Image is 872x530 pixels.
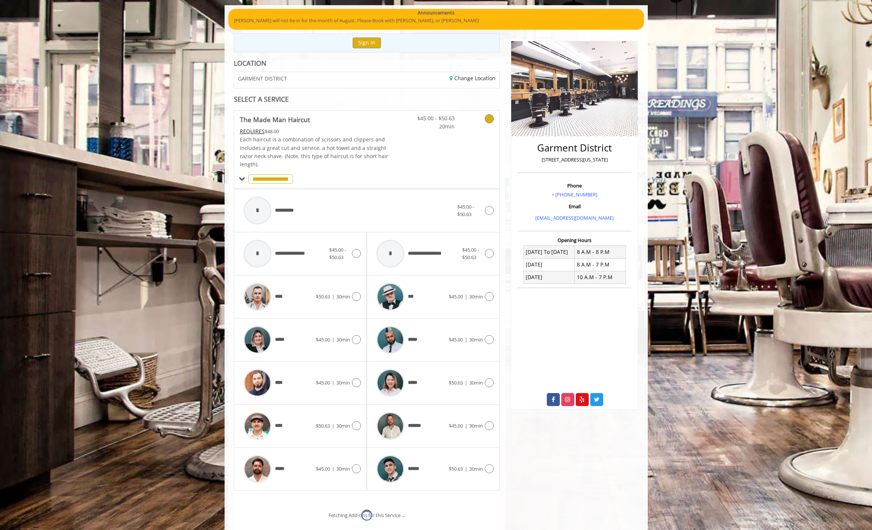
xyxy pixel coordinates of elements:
[316,379,330,386] span: $45.00
[519,143,630,153] h2: Garment District
[535,215,614,221] a: [EMAIL_ADDRESS][DOMAIN_NAME]
[449,379,463,386] span: $50.63
[519,156,630,164] p: [STREET_ADDRESS][US_STATE]
[353,37,381,48] button: Sign In
[336,422,350,429] span: 30min
[336,465,350,472] span: 30min
[332,422,334,429] span: |
[316,422,330,429] span: $50.63
[336,293,350,300] span: 30min
[418,9,454,17] b: Announcements
[336,379,350,386] span: 30min
[575,246,626,258] td: 8 A.M - 8 P.M
[523,271,575,284] td: [DATE]
[411,114,455,122] span: $45.00 - $50.63
[332,379,334,386] span: |
[457,203,474,218] span: $45.00 - $50.63
[316,293,330,300] span: $50.63
[234,59,266,68] b: LOCATION
[450,75,496,82] a: Change Location
[234,96,500,103] div: SELECT A SERVICE
[449,293,463,300] span: $45.00
[523,246,575,258] td: [DATE] To [DATE]
[523,258,575,271] td: [DATE]
[332,293,334,300] span: |
[469,336,483,343] span: 30min
[517,238,631,243] h3: Opening Hours
[332,336,334,343] span: |
[469,422,483,429] span: 30min
[316,336,330,343] span: $45.00
[329,246,346,261] span: $45.00 - $50.63
[575,271,626,284] td: 10 A.M - 7 P.M
[449,465,463,472] span: $50.63
[469,379,483,386] span: 30min
[465,336,467,343] span: |
[449,336,463,343] span: $45.00
[469,293,483,300] span: 30min
[238,76,287,81] span: GARMENT DISTRICT
[449,422,463,429] span: $45.00
[316,465,330,472] span: $45.00
[332,465,334,472] span: |
[465,422,467,429] span: |
[465,293,467,300] span: |
[465,465,467,472] span: |
[240,128,265,135] span: This service needs some Advance to be paid before we block your appointment
[519,183,630,188] h3: Phone
[575,258,626,271] td: 8 A.M - 7 P.M
[329,511,405,519] div: Fetching Add-ons for this Service ...
[519,204,630,209] h3: Email
[240,136,388,168] span: Each haircut is a combination of scissors and clippers and includes a great cut and service, a ho...
[465,379,467,386] span: |
[234,17,639,24] p: [PERSON_NAME] will not be in for the month of August. Please Book with [PERSON_NAME], or [PERSON_...
[462,246,479,261] span: $45.00 - $50.63
[336,336,350,343] span: 30min
[552,191,597,198] a: + [PHONE_NUMBER]
[240,114,310,125] b: The Made Man Haircut
[411,122,455,131] span: 20min
[469,465,483,472] span: 30min
[240,127,389,135] div: $48.00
